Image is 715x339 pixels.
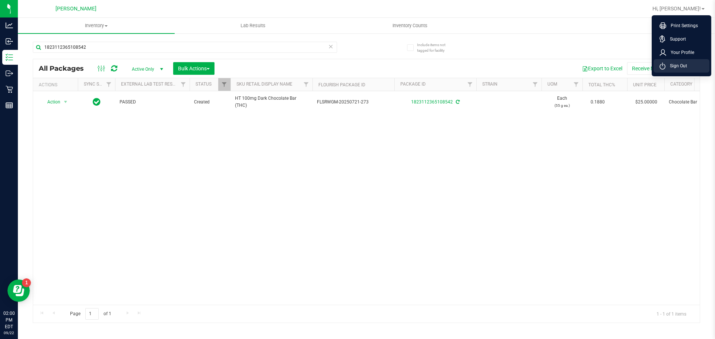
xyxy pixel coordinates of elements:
span: Hi, [PERSON_NAME]! [652,6,701,12]
inline-svg: Outbound [6,70,13,77]
span: 1 - 1 of 1 items [651,308,692,319]
a: Filter [464,78,476,91]
span: Each [546,95,578,109]
button: Export to Excel [577,62,627,75]
span: Bulk Actions [178,65,210,71]
iframe: Resource center [7,279,30,302]
a: Package ID [400,81,426,87]
a: Filter [218,78,231,91]
a: Category [670,81,692,87]
a: Sync Status [84,81,112,87]
span: FLSRWGM-20250721-273 [317,99,390,106]
div: Actions [39,82,75,87]
span: Created [194,99,226,106]
a: Filter [570,78,582,91]
span: $25.00000 [632,97,661,108]
span: In Sync [93,97,101,107]
span: Your Profile [666,49,694,56]
span: Action [41,97,61,107]
a: Status [196,81,212,87]
li: Sign Out [654,59,709,73]
inline-svg: Retail [6,86,13,93]
span: HT 100mg Dark Chocolate Bar (THC) [235,95,308,109]
a: SKU Retail Display Name [236,81,292,87]
span: Print Settings [666,22,698,29]
a: Unit Price [633,82,657,87]
a: Filter [177,78,190,91]
button: Bulk Actions [173,62,214,75]
a: Filter [103,78,115,91]
span: select [61,97,70,107]
span: Sign Out [665,62,687,70]
a: Filter [529,78,541,91]
a: Flourish Package ID [318,82,365,87]
a: Total THC% [588,82,615,87]
a: Inventory Counts [331,18,488,33]
span: Support [665,35,686,43]
button: Receive Non-Cannabis [627,62,689,75]
span: Inventory [18,22,175,29]
a: Support [660,35,706,43]
input: Search Package ID, Item Name, SKU, Lot or Part Number... [33,42,337,53]
span: Lab Results [231,22,276,29]
iframe: Resource center unread badge [22,278,31,287]
a: Lab Results [175,18,331,33]
span: Page of 1 [64,308,117,320]
span: Sync from Compliance System [455,99,460,105]
span: [PERSON_NAME] [55,6,96,12]
a: UOM [547,81,557,87]
span: Clear [328,42,333,51]
span: 0.1880 [587,97,608,108]
span: Include items not tagged for facility [417,42,454,53]
a: Inventory [18,18,175,33]
a: Filter [300,78,312,91]
a: External Lab Test Result [121,81,179,87]
inline-svg: Inventory [6,54,13,61]
span: Inventory Counts [382,22,438,29]
p: 02:00 PM EDT [3,310,15,330]
span: All Packages [39,64,91,73]
a: Strain [482,81,498,87]
p: 09/22 [3,330,15,336]
a: 1823112365108542 [411,99,453,105]
span: PASSED [120,99,185,106]
p: (55 g ea.) [546,102,578,109]
inline-svg: Analytics [6,22,13,29]
inline-svg: Inbound [6,38,13,45]
input: 1 [85,308,99,320]
inline-svg: Reports [6,102,13,109]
